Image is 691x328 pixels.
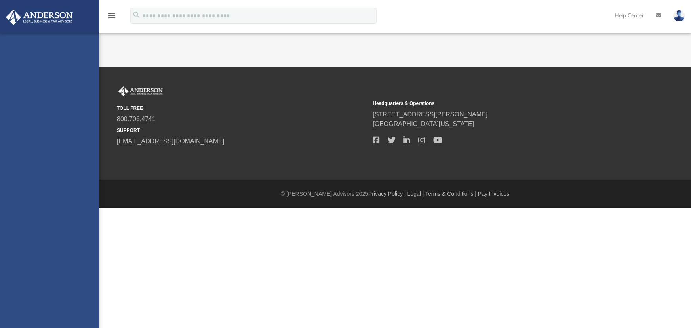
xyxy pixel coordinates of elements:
[373,111,487,118] a: [STREET_ADDRESS][PERSON_NAME]
[107,15,116,21] a: menu
[107,11,116,21] i: menu
[117,127,367,134] small: SUPPORT
[117,86,164,97] img: Anderson Advisors Platinum Portal
[425,191,476,197] a: Terms & Conditions |
[673,10,685,21] img: User Pic
[373,100,623,107] small: Headquarters & Operations
[117,138,224,145] a: [EMAIL_ADDRESS][DOMAIN_NAME]
[117,116,156,122] a: 800.706.4741
[4,10,75,25] img: Anderson Advisors Platinum Portal
[99,190,691,198] div: © [PERSON_NAME] Advisors 2025
[478,191,509,197] a: Pay Invoices
[117,105,367,112] small: TOLL FREE
[132,11,141,19] i: search
[407,191,424,197] a: Legal |
[368,191,406,197] a: Privacy Policy |
[373,120,474,127] a: [GEOGRAPHIC_DATA][US_STATE]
